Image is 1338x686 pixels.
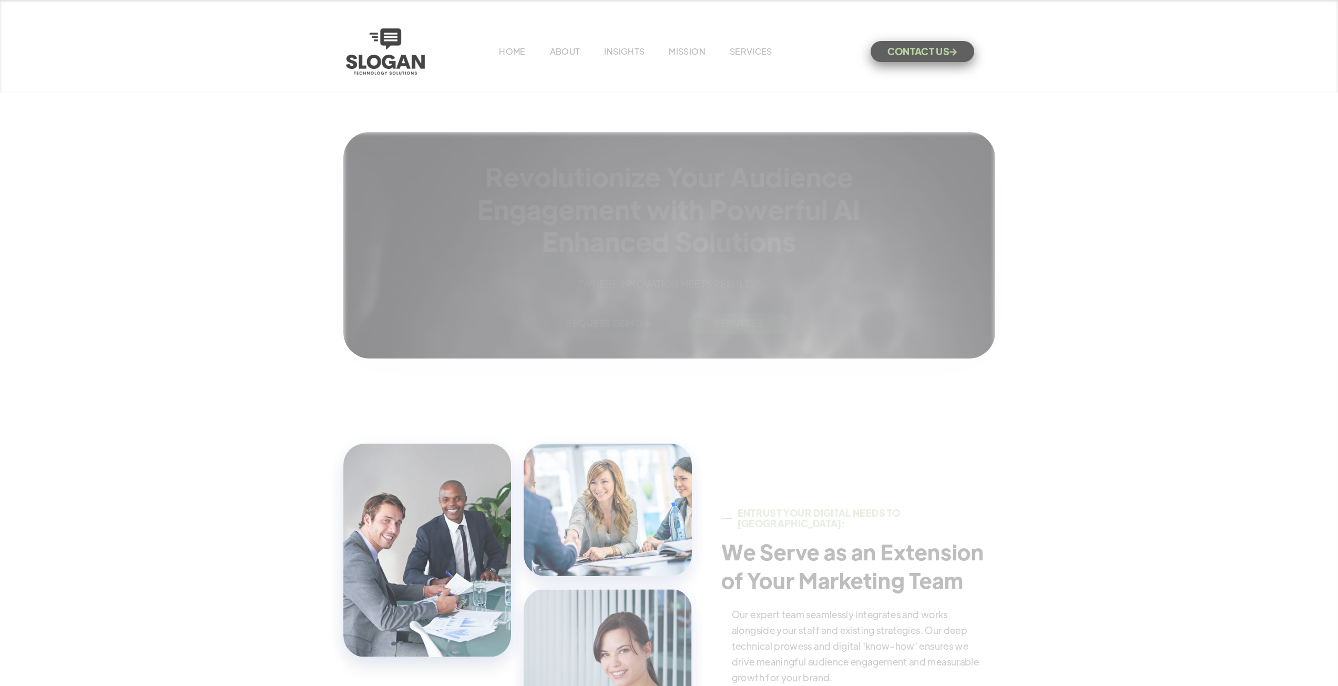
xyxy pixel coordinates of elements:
a: CONTACT US [871,41,974,62]
a: ABOUT [550,46,580,57]
div: ENTRUST YOUR DIGITAL NEEDS TO [GEOGRAPHIC_DATA]: [738,508,995,529]
p: Our expert team seamlessly integrates and works alongside your staff and existing strategies. Our... [721,607,995,685]
a: SERVICES [730,46,772,57]
span:  [949,48,957,55]
a: REQUEST DEMO [548,313,667,334]
h2: We Serve as an Extension of Your Marketing Team [721,537,990,594]
a: home [343,26,427,77]
h1: Revolutionize Your Audience Engagement with Powerful AI Enhanced Solutions [454,160,884,257]
span:  [642,320,650,327]
strong: SERVICES [714,318,763,329]
a: HOME [499,46,525,57]
a: INSIGHTS [604,46,645,57]
p: "WHERE INNOVATION MEETS RESULTS" [534,276,804,292]
a: MISSION [669,46,706,57]
a: SERVICES [688,313,790,334]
